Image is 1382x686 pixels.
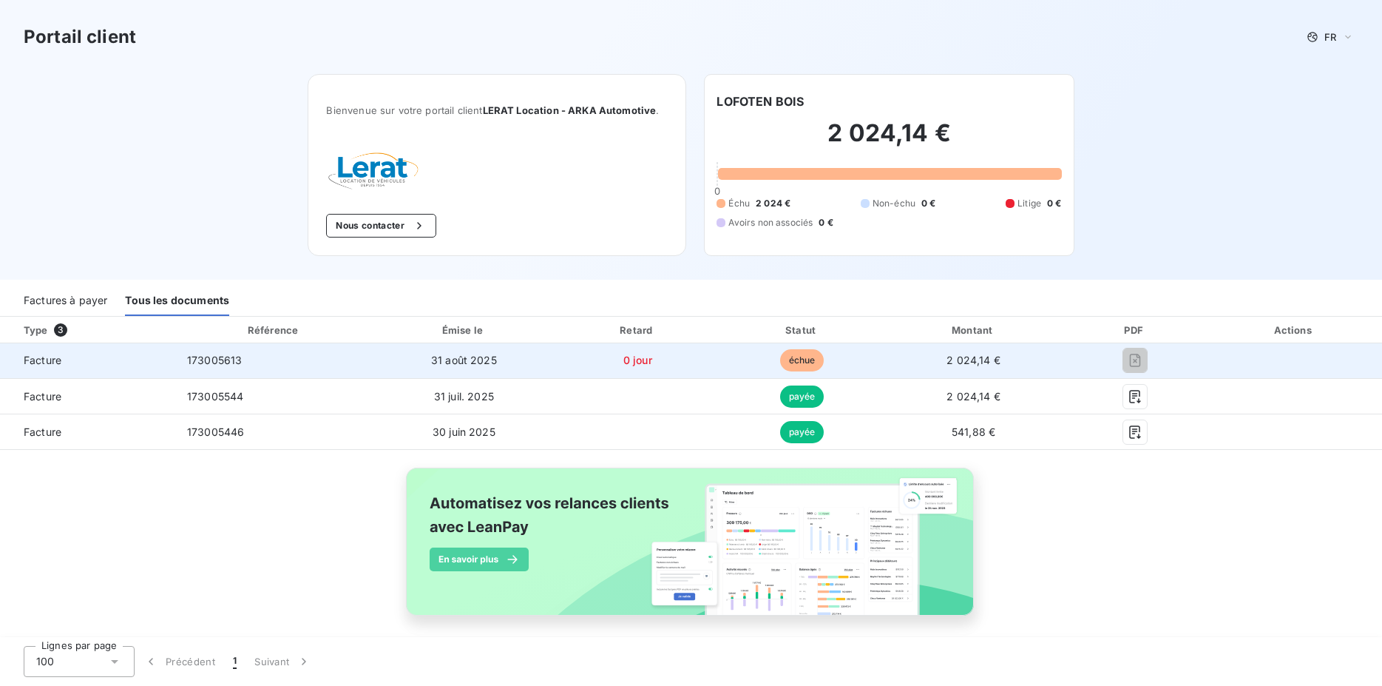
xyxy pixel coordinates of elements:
[431,354,497,366] span: 31 août 2025
[1047,197,1061,210] span: 0 €
[728,216,813,229] span: Avoirs non associés
[187,354,242,366] span: 173005613
[946,354,1000,366] span: 2 024,14 €
[1017,197,1041,210] span: Litige
[54,323,67,337] span: 3
[326,104,668,116] span: Bienvenue sur votre portail client .
[780,421,824,443] span: payée
[36,654,54,669] span: 100
[952,426,995,438] span: 541,88 €
[483,104,657,116] span: LERAT Location - ARKA Automotive
[12,389,163,404] span: Facture
[24,24,136,50] h3: Portail client
[724,323,881,337] div: Statut
[12,425,163,440] span: Facture
[714,185,720,197] span: 0
[558,323,718,337] div: Retard
[224,646,245,677] button: 1
[921,197,935,210] span: 0 €
[1324,31,1336,43] span: FR
[1067,323,1203,337] div: PDF
[1209,323,1379,337] div: Actions
[12,353,163,368] span: Facture
[24,285,107,316] div: Factures à payer
[780,386,824,408] span: payée
[135,646,224,677] button: Précédent
[717,93,804,110] h6: LOFOTEN BOIS
[728,197,750,210] span: Échu
[326,214,436,238] button: Nous contacter
[326,152,421,190] img: Company logo
[125,285,229,316] div: Tous les documents
[15,323,172,337] div: Type
[245,646,320,677] button: Suivant
[434,390,494,403] span: 31 juil. 2025
[233,654,237,669] span: 1
[873,197,915,210] span: Non-échu
[433,426,495,438] span: 30 juin 2025
[756,197,790,210] span: 2 024 €
[248,324,298,336] div: Référence
[819,216,833,229] span: 0 €
[187,426,244,438] span: 173005446
[780,349,824,371] span: échue
[886,323,1061,337] div: Montant
[623,354,652,366] span: 0 jour
[393,459,990,641] img: banner
[946,390,1000,403] span: 2 024,14 €
[187,390,243,403] span: 173005544
[717,118,1061,163] h2: 2 024,14 €
[376,323,552,337] div: Émise le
